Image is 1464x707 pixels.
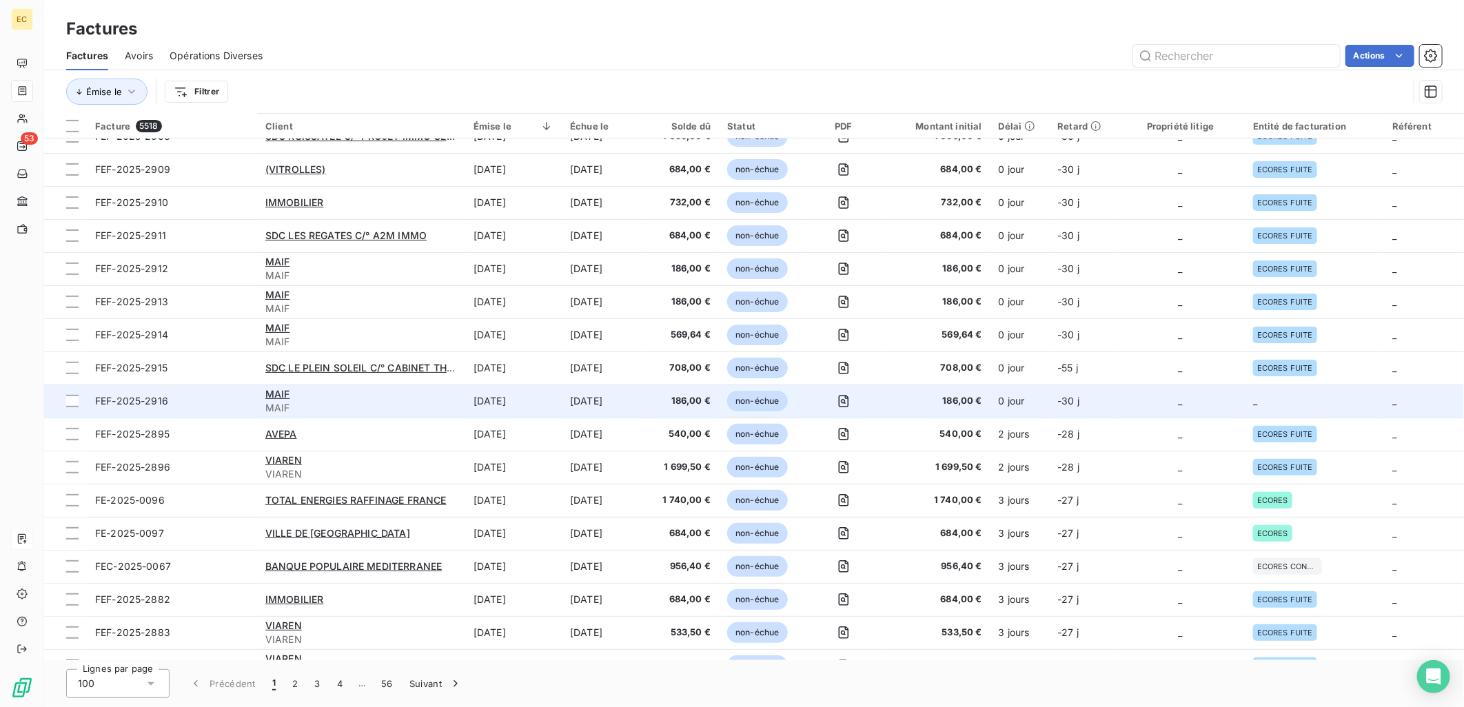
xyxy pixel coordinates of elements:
span: VIAREN [265,633,457,646]
td: 3 jours [990,616,1050,649]
td: [DATE] [562,385,641,418]
td: [DATE] [562,252,641,285]
div: EC [11,8,33,30]
td: [DATE] [562,219,641,252]
span: _ [1392,626,1396,638]
span: FEF-2025-2884 [95,659,170,671]
span: ECORES [1257,496,1288,504]
td: 0 jour [990,385,1050,418]
span: _ [1392,527,1396,539]
span: _ [1392,263,1396,274]
div: Référent [1392,121,1456,132]
span: 684,00 € [649,163,711,176]
td: 3 jours [990,649,1050,682]
span: ECORES FUITE [1257,198,1313,207]
span: 732,00 € [649,196,711,209]
td: [DATE] [465,649,562,682]
span: _ [1179,263,1183,274]
span: -30 j [1057,395,1079,407]
span: _ [1179,229,1183,241]
span: FEF-2025-2916 [95,395,168,407]
span: ECORES CONTROLE [1257,562,1318,571]
span: MAIF [265,289,290,300]
span: ECORES FUITE [1257,628,1313,637]
span: FEF-2025-2909 [95,163,170,175]
td: [DATE] [562,484,641,517]
div: Échue le [570,121,633,132]
span: non-échue [727,622,787,643]
td: [DATE] [465,351,562,385]
span: 186,00 € [889,295,982,309]
span: VIAREN [265,619,302,631]
button: Émise le [66,79,148,105]
span: IMMOBILIER [265,593,324,605]
span: non-échue [727,291,787,312]
span: Facture [95,121,130,132]
td: [DATE] [465,252,562,285]
span: non-échue [727,391,787,411]
span: Opérations Diverses [170,49,263,63]
span: _ [1392,362,1396,373]
span: _ [1179,196,1183,208]
span: TOTAL ENERGIES RAFFINAGE FRANCE [265,494,447,506]
td: [DATE] [465,484,562,517]
td: [DATE] [562,649,641,682]
span: 186,00 € [889,394,982,408]
span: 5518 [136,120,162,132]
td: 3 jours [990,517,1050,550]
span: 708,00 € [889,361,982,375]
span: _ [1179,461,1183,473]
div: Montant initial [889,121,982,132]
span: 684,00 € [889,229,982,243]
td: [DATE] [465,285,562,318]
div: Retard [1057,121,1108,132]
td: 2 jours [990,418,1050,451]
span: non-échue [727,358,787,378]
td: [DATE] [465,550,562,583]
span: FEC-2025-0067 [95,560,171,572]
span: non-échue [727,655,787,676]
span: -27 j [1057,527,1079,539]
td: [DATE] [562,285,641,318]
span: FEF-2025-2895 [95,428,170,440]
span: -27 j [1057,626,1079,638]
button: 2 [284,669,306,698]
span: BANQUE POPULAIRE MEDITERRANEE [265,560,442,572]
td: [DATE] [465,451,562,484]
td: [DATE] [562,550,641,583]
button: Actions [1345,45,1414,67]
span: ECORES FUITE [1257,430,1313,438]
span: 1 740,00 € [889,493,982,507]
td: [DATE] [562,517,641,550]
h3: Factures [66,17,137,41]
span: FEF-2025-2883 [95,626,170,638]
span: _ [1179,362,1183,373]
span: 684,00 € [889,163,982,176]
td: [DATE] [465,583,562,616]
span: 186,00 € [889,262,982,276]
span: MAIF [265,401,457,415]
span: FEF-2025-2915 [95,362,167,373]
span: 732,00 € [889,196,982,209]
td: [DATE] [562,186,641,219]
span: FEF-2025-2910 [95,196,168,208]
td: [DATE] [465,186,562,219]
span: IMMOBILIER [265,196,324,208]
span: FEF-2025-2913 [95,296,168,307]
td: 0 jour [990,318,1050,351]
td: 0 jour [990,153,1050,186]
span: Factures [66,49,108,63]
span: MAIF [265,302,457,316]
span: non-échue [727,556,787,577]
span: FEF-2025-2912 [95,263,168,274]
span: 684,00 € [889,593,982,606]
span: 1 699,50 € [889,460,982,474]
span: 533,50 € [649,626,711,639]
span: … [351,673,373,695]
span: -55 j [1057,362,1078,373]
span: 1 061,50 € [649,659,711,673]
span: _ [1392,229,1396,241]
button: Filtrer [165,81,228,103]
div: PDF [815,121,872,132]
span: ECORES FUITE [1257,265,1313,273]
